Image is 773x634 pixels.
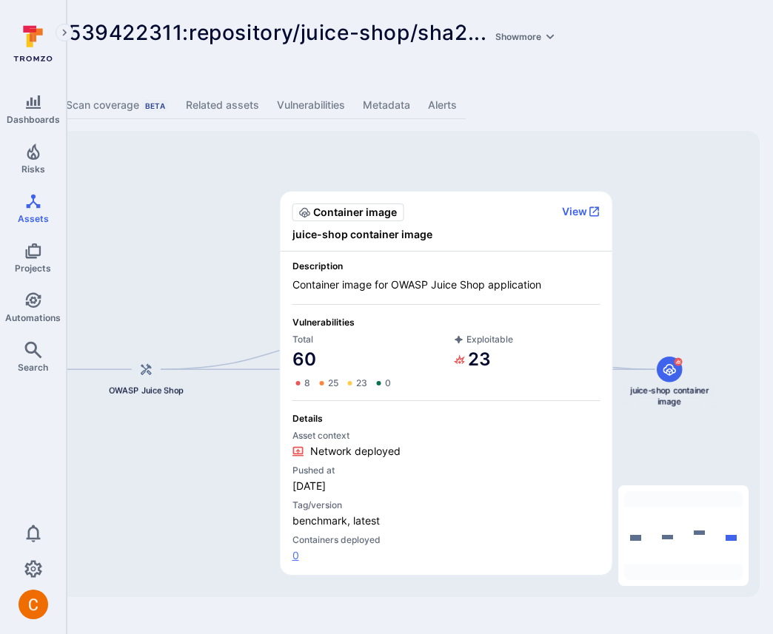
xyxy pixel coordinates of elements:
a: Metadata [354,92,419,119]
span: Automations [5,312,61,323]
span: Asset context [292,430,600,441]
span: juice-shop container image [623,385,716,408]
span: Exploitable [454,334,600,345]
span: Containers deployed [292,534,600,545]
a: 25 [316,377,338,389]
a: 23 [454,348,492,371]
span: 0 [385,377,391,389]
span: Total [292,334,439,345]
span: Container image for OWASP Juice Shop application [292,277,600,292]
span: 25 [328,377,338,389]
span: Dashboards [7,114,60,125]
span: OWASP Juice Shop [109,385,184,397]
span: Projects [15,263,51,274]
span: Tag/version [292,499,600,510]
a: 0 [373,377,391,389]
a: Alerts [419,92,466,119]
span: Description [292,260,600,272]
a: 60 [292,348,316,371]
span: ... [468,20,559,45]
a: Vulnerabilities [268,92,354,119]
span: benchmark, latest [292,513,600,528]
img: ACg8ocJuq_DPPTkXyD9OlTnVLvDrpObecjcADscmEHLMiTyEnTELew=s96-c [19,590,48,619]
i: Expand navigation menu [59,27,70,39]
span: Vulnerabilities [292,317,600,328]
div: Camilo Rivera [19,590,48,619]
span: Details [292,413,600,424]
span: Assets [18,213,49,224]
div: Beta [142,100,168,112]
span: juice-shop container image [292,227,600,242]
a: 23 [344,377,367,389]
span: Risks [21,163,45,175]
span: Pushed at [292,465,600,476]
a: Related assets [177,92,268,119]
span: Network deployed [310,444,401,459]
a: Showmore [492,20,559,45]
button: Expand navigation menu [56,24,73,41]
button: Showmore [492,31,559,42]
span: [DATE] [292,479,600,493]
div: Scan coverage [66,98,168,112]
span: 23 [356,377,367,389]
a: 0 [292,548,600,563]
span: Container image [313,205,397,220]
button: View [562,205,600,218]
span: Search [18,362,48,373]
a: 8 [292,377,310,389]
span: 8 [304,377,310,389]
